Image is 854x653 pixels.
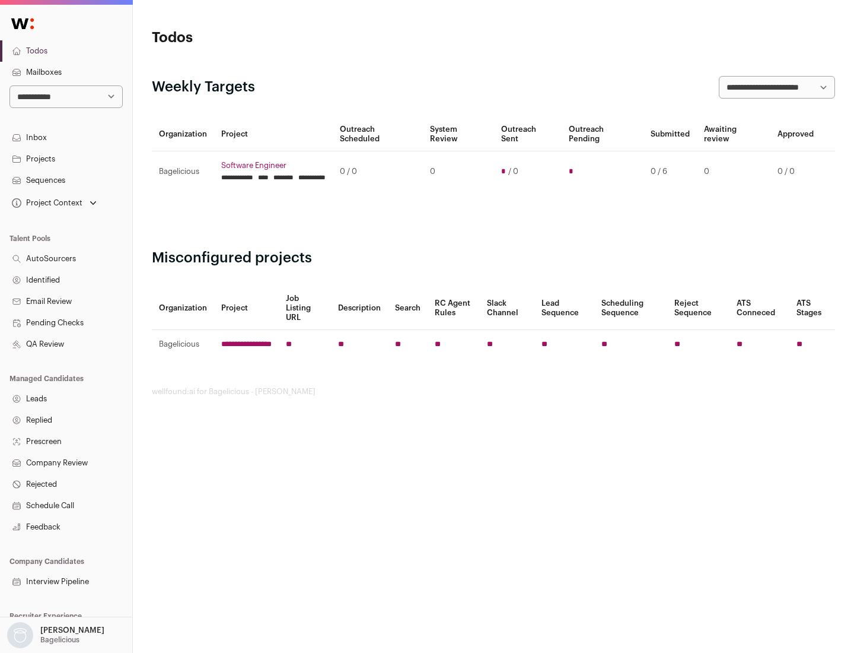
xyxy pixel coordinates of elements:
th: Organization [152,118,214,151]
th: ATS Stages [789,287,835,330]
td: 0 / 0 [770,151,821,192]
p: [PERSON_NAME] [40,626,104,635]
td: Bagelicious [152,330,214,359]
th: Outreach Sent [494,118,562,151]
h1: Todos [152,28,380,47]
td: 0 / 0 [333,151,423,192]
h2: Weekly Targets [152,78,255,97]
div: Project Context [9,198,82,208]
p: Bagelicious [40,635,79,645]
th: Project [214,118,333,151]
th: Job Listing URL [279,287,331,330]
th: Description [331,287,388,330]
th: Scheduling Sequence [594,287,667,330]
th: Reject Sequence [667,287,730,330]
th: Project [214,287,279,330]
td: 0 / 6 [643,151,697,192]
img: nopic.png [7,622,33,648]
th: ATS Conneced [729,287,789,330]
th: RC Agent Rules [428,287,479,330]
th: System Review [423,118,493,151]
th: Outreach Pending [562,118,643,151]
h2: Misconfigured projects [152,249,835,268]
td: 0 [697,151,770,192]
td: Bagelicious [152,151,214,192]
span: / 0 [508,167,518,176]
th: Lead Sequence [534,287,594,330]
td: 0 [423,151,493,192]
button: Open dropdown [5,622,107,648]
th: Awaiting review [697,118,770,151]
th: Organization [152,287,214,330]
button: Open dropdown [9,195,99,211]
th: Outreach Scheduled [333,118,423,151]
a: Software Engineer [221,161,326,170]
img: Wellfound [5,12,40,36]
th: Submitted [643,118,697,151]
footer: wellfound:ai for Bagelicious - [PERSON_NAME] [152,387,835,397]
th: Approved [770,118,821,151]
th: Slack Channel [480,287,534,330]
th: Search [388,287,428,330]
